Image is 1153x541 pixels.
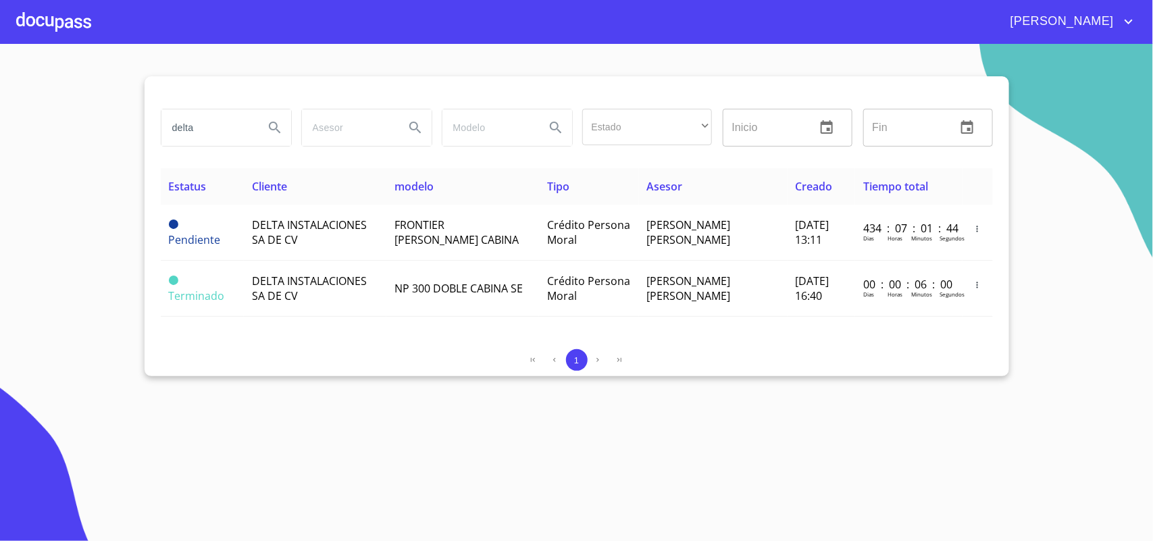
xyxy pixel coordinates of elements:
span: Terminado [169,276,178,285]
button: Search [540,111,572,144]
span: [PERSON_NAME] [1000,11,1121,32]
span: [PERSON_NAME] [PERSON_NAME] [647,274,731,303]
input: search [442,109,534,146]
span: Estatus [169,179,207,194]
button: Search [259,111,291,144]
p: Dias [863,234,874,242]
span: Pendiente [169,220,178,229]
button: 1 [566,349,588,371]
span: Tiempo total [863,179,928,194]
span: [DATE] 16:40 [796,274,829,303]
span: [DATE] 13:11 [796,217,829,247]
button: account of current user [1000,11,1137,32]
span: DELTA INSTALACIONES SA DE CV [252,217,367,247]
p: 434 : 07 : 01 : 44 [863,221,954,236]
span: Terminado [169,288,225,303]
span: Creado [796,179,833,194]
span: DELTA INSTALACIONES SA DE CV [252,274,367,303]
span: Crédito Persona Moral [547,274,630,303]
p: Minutos [911,290,932,298]
span: 1 [574,355,579,365]
p: Horas [888,290,902,298]
div: ​ [582,109,712,145]
input: search [161,109,253,146]
span: FRONTIER [PERSON_NAME] CABINA [394,217,519,247]
span: Pendiente [169,232,221,247]
p: Segundos [940,234,965,242]
span: modelo [394,179,434,194]
span: NP 300 DOBLE CABINA SE [394,281,523,296]
button: Search [399,111,432,144]
p: Horas [888,234,902,242]
span: Tipo [547,179,569,194]
p: Minutos [911,234,932,242]
p: 00 : 00 : 06 : 00 [863,277,954,292]
span: Cliente [252,179,287,194]
span: Asesor [647,179,683,194]
input: search [302,109,394,146]
span: [PERSON_NAME] [PERSON_NAME] [647,217,731,247]
p: Segundos [940,290,965,298]
span: Crédito Persona Moral [547,217,630,247]
p: Dias [863,290,874,298]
